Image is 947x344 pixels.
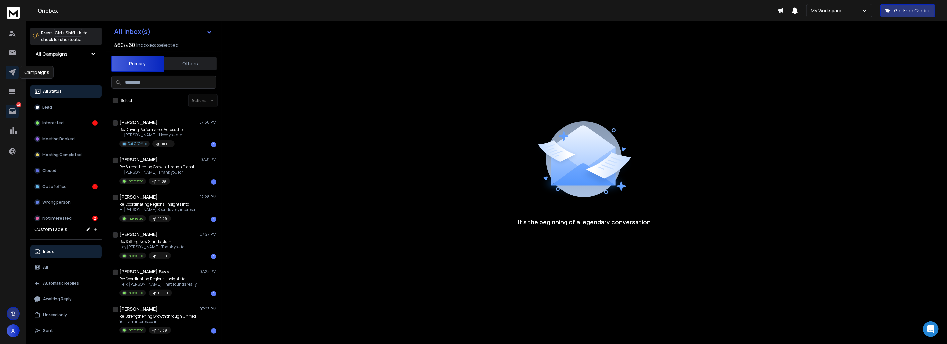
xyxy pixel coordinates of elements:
[42,105,52,110] p: Lead
[30,148,102,161] button: Meeting Completed
[30,101,102,114] button: Lead
[211,179,216,185] div: 1
[92,184,98,189] div: 1
[30,48,102,61] button: All Campaigns
[211,142,216,147] div: 1
[119,156,158,163] h1: [PERSON_NAME]
[119,170,194,175] p: Hi [PERSON_NAME], Thank you for
[30,324,102,337] button: Sent
[114,28,151,35] h1: All Inbox(s)
[43,265,48,270] p: All
[34,226,67,233] h3: Custom Labels
[811,7,845,14] p: My Workspace
[128,216,143,221] p: Interested
[42,120,64,126] p: Interested
[518,217,651,226] p: It’s the beginning of a legendary conversation
[30,85,102,98] button: All Status
[200,157,216,162] p: 07:31 PM
[923,321,939,337] div: Open Intercom Messenger
[199,194,216,200] p: 07:28 PM
[30,164,102,177] button: Closed
[30,261,102,274] button: All
[119,231,158,238] h1: [PERSON_NAME]
[121,98,132,103] label: Select
[43,296,72,302] p: Awaiting Reply
[128,141,147,146] p: Out Of Office
[211,254,216,259] div: 1
[158,291,168,296] p: 09.09
[894,7,931,14] p: Get Free Credits
[119,127,183,132] p: Re: Driving Performance Across the
[54,29,82,37] span: Ctrl + Shift + k
[119,239,186,244] p: Re: Setting New Standards in
[30,132,102,146] button: Meeting Booked
[119,244,186,250] p: Hey [PERSON_NAME], Thank you for
[92,216,98,221] div: 2
[162,142,171,147] p: 10.09
[30,277,102,290] button: Automatic Replies
[114,41,135,49] span: 460 / 460
[20,66,54,79] div: Campaigns
[111,56,164,72] button: Primary
[158,328,167,333] p: 10.09
[42,184,67,189] p: Out of office
[119,164,194,170] p: Re: Strengthening Growth through Global
[43,89,62,94] p: All Status
[119,268,169,275] h1: [PERSON_NAME] Says
[119,306,158,312] h1: [PERSON_NAME]
[41,30,88,43] p: Press to check for shortcuts.
[164,56,217,71] button: Others
[42,152,82,157] p: Meeting Completed
[109,25,218,38] button: All Inbox(s)
[36,51,68,57] h1: All Campaigns
[7,7,20,19] img: logo
[136,41,179,49] h3: Inboxes selected
[211,217,216,222] div: 1
[30,245,102,258] button: Inbox
[119,319,196,324] p: Yes, I am interested in
[119,314,196,319] p: Re: Strengthening Growth through Unified
[43,312,67,318] p: Unread only
[119,276,197,282] p: Re: Coordinating Regional Insights for
[128,328,143,333] p: Interested
[119,194,158,200] h1: [PERSON_NAME]
[30,180,102,193] button: Out of office1
[200,306,216,312] p: 07:23 PM
[6,105,19,118] a: 22
[128,291,143,295] p: Interested
[30,212,102,225] button: Not Interested2
[7,324,20,337] button: A
[211,291,216,296] div: 1
[158,216,167,221] p: 10.09
[128,253,143,258] p: Interested
[30,308,102,322] button: Unread only
[158,254,167,258] p: 10.09
[16,102,21,107] p: 22
[880,4,935,17] button: Get Free Credits
[42,200,71,205] p: Wrong person
[119,119,158,126] h1: [PERSON_NAME]
[30,292,102,306] button: Awaiting Reply
[199,120,216,125] p: 07:36 PM
[42,216,72,221] p: Not Interested
[30,72,102,81] h3: Filters
[119,207,199,212] p: Hi [PERSON_NAME] Sounds very interesting.
[119,132,183,138] p: Hi [PERSON_NAME], Hope you are
[200,269,216,274] p: 07:25 PM
[128,179,143,184] p: Interested
[43,249,54,254] p: Inbox
[92,120,98,126] div: 19
[119,282,197,287] p: Hello [PERSON_NAME], That sounds really
[43,281,79,286] p: Automatic Replies
[38,7,777,15] h1: Onebox
[211,328,216,334] div: 1
[42,168,56,173] p: Closed
[42,136,75,142] p: Meeting Booked
[30,117,102,130] button: Interested19
[119,202,199,207] p: Re: Coordinating Regional Insights into
[43,328,53,333] p: Sent
[30,196,102,209] button: Wrong person
[200,232,216,237] p: 07:27 PM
